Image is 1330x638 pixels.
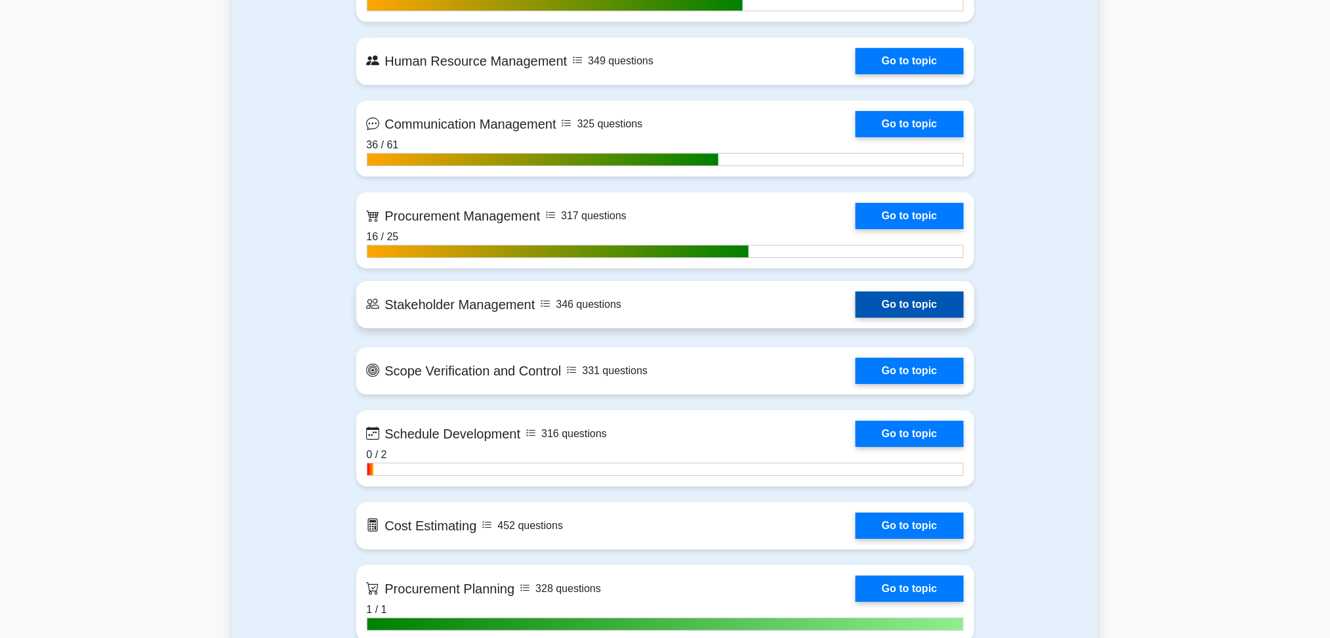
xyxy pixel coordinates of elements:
a: Go to topic [856,576,963,602]
a: Go to topic [856,358,963,384]
a: Go to topic [856,421,963,447]
a: Go to topic [856,291,963,318]
a: Go to topic [856,48,963,74]
a: Go to topic [856,203,963,229]
a: Go to topic [856,513,963,539]
a: Go to topic [856,111,963,137]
